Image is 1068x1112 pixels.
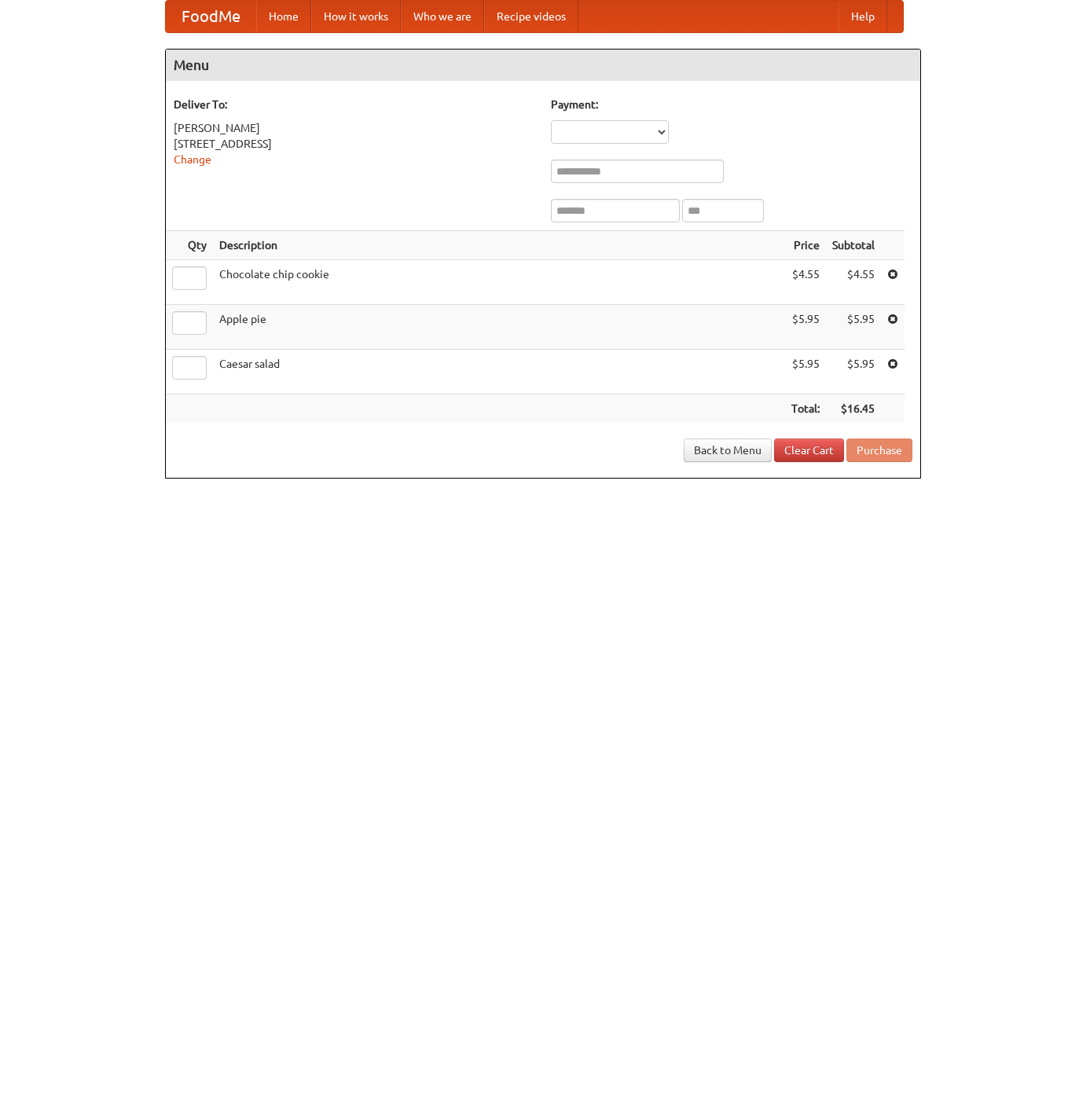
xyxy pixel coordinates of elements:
[826,231,881,260] th: Subtotal
[213,260,785,305] td: Chocolate chip cookie
[684,439,772,462] a: Back to Menu
[166,50,920,81] h4: Menu
[785,395,826,424] th: Total:
[256,1,311,32] a: Home
[839,1,887,32] a: Help
[213,305,785,350] td: Apple pie
[551,97,912,112] h5: Payment:
[826,395,881,424] th: $16.45
[174,136,535,152] div: [STREET_ADDRESS]
[213,350,785,395] td: Caesar salad
[174,120,535,136] div: [PERSON_NAME]
[174,153,211,166] a: Change
[484,1,578,32] a: Recipe videos
[846,439,912,462] button: Purchase
[826,305,881,350] td: $5.95
[785,350,826,395] td: $5.95
[826,260,881,305] td: $4.55
[174,97,535,112] h5: Deliver To:
[401,1,484,32] a: Who we are
[785,231,826,260] th: Price
[311,1,401,32] a: How it works
[213,231,785,260] th: Description
[785,260,826,305] td: $4.55
[826,350,881,395] td: $5.95
[774,439,844,462] a: Clear Cart
[166,1,256,32] a: FoodMe
[166,231,213,260] th: Qty
[785,305,826,350] td: $5.95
